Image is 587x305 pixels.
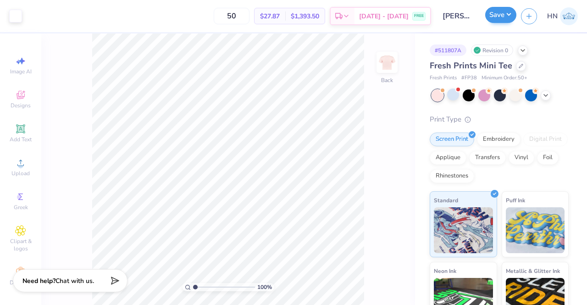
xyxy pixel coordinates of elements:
[434,266,456,276] span: Neon Ink
[477,133,521,146] div: Embroidery
[291,11,319,21] span: $1,393.50
[378,53,396,72] img: Back
[22,277,55,285] strong: Need help?
[10,279,32,286] span: Decorate
[469,151,506,165] div: Transfers
[10,68,32,75] span: Image AI
[430,133,474,146] div: Screen Print
[430,44,466,56] div: # 511807A
[461,74,477,82] span: # FP38
[537,151,559,165] div: Foil
[430,169,474,183] div: Rhinestones
[14,204,28,211] span: Greek
[430,151,466,165] div: Applique
[434,195,458,205] span: Standard
[11,102,31,109] span: Designs
[506,195,525,205] span: Puff Ink
[430,114,569,125] div: Print Type
[485,7,516,23] button: Save
[5,238,37,252] span: Clipart & logos
[11,170,30,177] span: Upload
[214,8,249,24] input: – –
[547,11,558,22] span: HN
[55,277,94,285] span: Chat with us.
[430,74,457,82] span: Fresh Prints
[359,11,409,21] span: [DATE] - [DATE]
[257,283,272,291] span: 100 %
[414,13,424,19] span: FREE
[523,133,568,146] div: Digital Print
[560,7,578,25] img: Huda Nadeem
[436,7,481,25] input: Untitled Design
[434,207,493,253] img: Standard
[381,76,393,84] div: Back
[506,266,560,276] span: Metallic & Glitter Ink
[547,7,578,25] a: HN
[506,207,565,253] img: Puff Ink
[430,60,512,71] span: Fresh Prints Mini Tee
[10,136,32,143] span: Add Text
[471,44,513,56] div: Revision 0
[260,11,280,21] span: $27.87
[482,74,527,82] span: Minimum Order: 50 +
[509,151,534,165] div: Vinyl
